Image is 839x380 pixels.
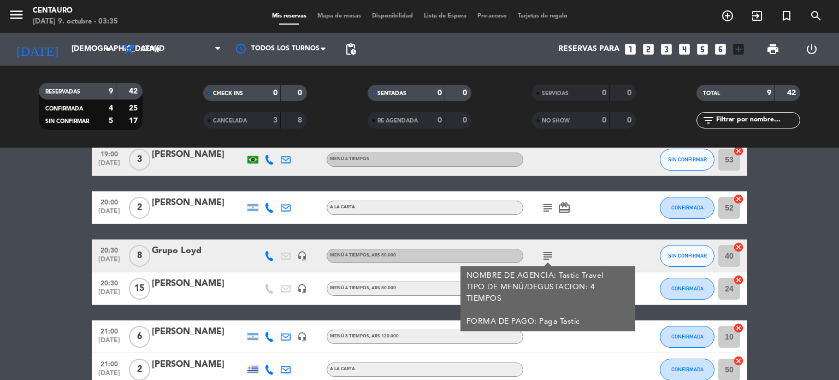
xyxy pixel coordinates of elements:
[344,43,357,56] span: pending_actions
[129,87,140,95] strong: 42
[297,251,307,261] i: headset_mic
[141,45,160,53] span: Cena
[152,277,245,291] div: [PERSON_NAME]
[810,9,823,22] i: search
[703,91,720,96] span: TOTAL
[542,91,569,96] span: SERVIDAS
[152,196,245,210] div: [PERSON_NAME]
[330,334,399,338] span: MENÚ 8 TIEMPOS
[695,42,710,56] i: looks_5
[660,278,714,300] button: CONFIRMADA
[45,89,80,95] span: RESERVADAS
[267,13,312,19] span: Mis reservas
[438,116,442,124] strong: 0
[96,160,123,172] span: [DATE]
[713,42,728,56] i: looks_6
[369,286,396,290] span: , ARS 80.000
[96,357,123,370] span: 21:00
[129,149,150,171] span: 3
[45,106,83,112] span: CONFIRMADA
[312,13,367,19] span: Mapa de mesas
[96,289,123,301] span: [DATE]
[627,116,634,124] strong: 0
[129,117,140,125] strong: 17
[330,253,396,258] span: MENÚ 4 TIEMPOS
[466,270,630,328] div: NOMBRE DE AGENCIA: Tastic Travel TIPO DE MENÚ/DEGUSTACION: 4 TIEMPOS FORMA DE PAGO: Paga Tastic
[109,104,113,112] strong: 4
[96,324,123,337] span: 21:00
[96,147,123,160] span: 19:00
[623,42,637,56] i: looks_one
[129,278,150,300] span: 15
[463,89,469,97] strong: 0
[96,208,123,220] span: [DATE]
[367,13,418,19] span: Disponibilidad
[8,7,25,27] button: menu
[109,87,113,95] strong: 9
[512,13,573,19] span: Tarjetas de regalo
[671,334,704,340] span: CONFIRMADA
[330,205,355,209] span: A LA CARTA
[273,116,277,124] strong: 3
[660,149,714,171] button: SIN CONFIRMAR
[627,89,634,97] strong: 0
[541,249,554,262] i: subject
[733,323,744,334] i: cancel
[96,243,123,256] span: 20:30
[767,89,771,97] strong: 9
[472,13,512,19] span: Pre-acceso
[702,114,715,127] i: filter_list
[780,9,793,22] i: turned_in_not
[733,242,744,253] i: cancel
[659,42,673,56] i: looks_3
[330,157,369,161] span: MENÚ 4 TIEMPOS
[129,104,140,112] strong: 25
[733,274,744,285] i: cancel
[677,42,692,56] i: looks_4
[766,43,779,56] span: print
[96,276,123,289] span: 20:30
[602,116,606,124] strong: 0
[330,286,396,290] span: MENÚ 4 TIEMPOS
[297,332,307,342] i: headset_mic
[733,194,744,204] i: cancel
[213,118,247,124] span: CANCELADA
[96,256,123,268] span: [DATE]
[109,117,113,125] strong: 5
[671,204,704,211] span: CONFIRMADA
[542,118,570,124] span: NO SHOW
[558,45,619,54] span: Reservas para
[213,91,243,96] span: CHECK INS
[377,91,406,96] span: SENTADAS
[558,201,571,214] i: card_giftcard
[369,253,396,258] span: , ARS 80.000
[129,245,150,267] span: 8
[298,89,304,97] strong: 0
[33,5,118,16] div: Centauro
[805,43,818,56] i: power_settings_new
[102,43,115,56] i: arrow_drop_down
[641,42,655,56] i: looks_two
[8,7,25,23] i: menu
[731,42,746,56] i: add_box
[671,366,704,372] span: CONFIRMADA
[152,325,245,339] div: [PERSON_NAME]
[297,284,307,294] i: headset_mic
[541,201,554,214] i: subject
[733,355,744,366] i: cancel
[792,33,831,66] div: LOG OUT
[33,16,118,27] div: [DATE] 9. octubre - 03:35
[668,253,707,259] span: SIN CONFIRMAR
[96,195,123,208] span: 20:00
[273,89,277,97] strong: 0
[715,114,800,126] input: Filtrar por nombre...
[129,326,150,348] span: 6
[8,37,66,61] i: [DATE]
[668,156,707,162] span: SIN CONFIRMAR
[733,145,744,156] i: cancel
[463,116,469,124] strong: 0
[96,337,123,349] span: [DATE]
[152,244,245,258] div: Grupo Loyd
[129,197,150,219] span: 2
[671,285,704,291] span: CONFIRMADA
